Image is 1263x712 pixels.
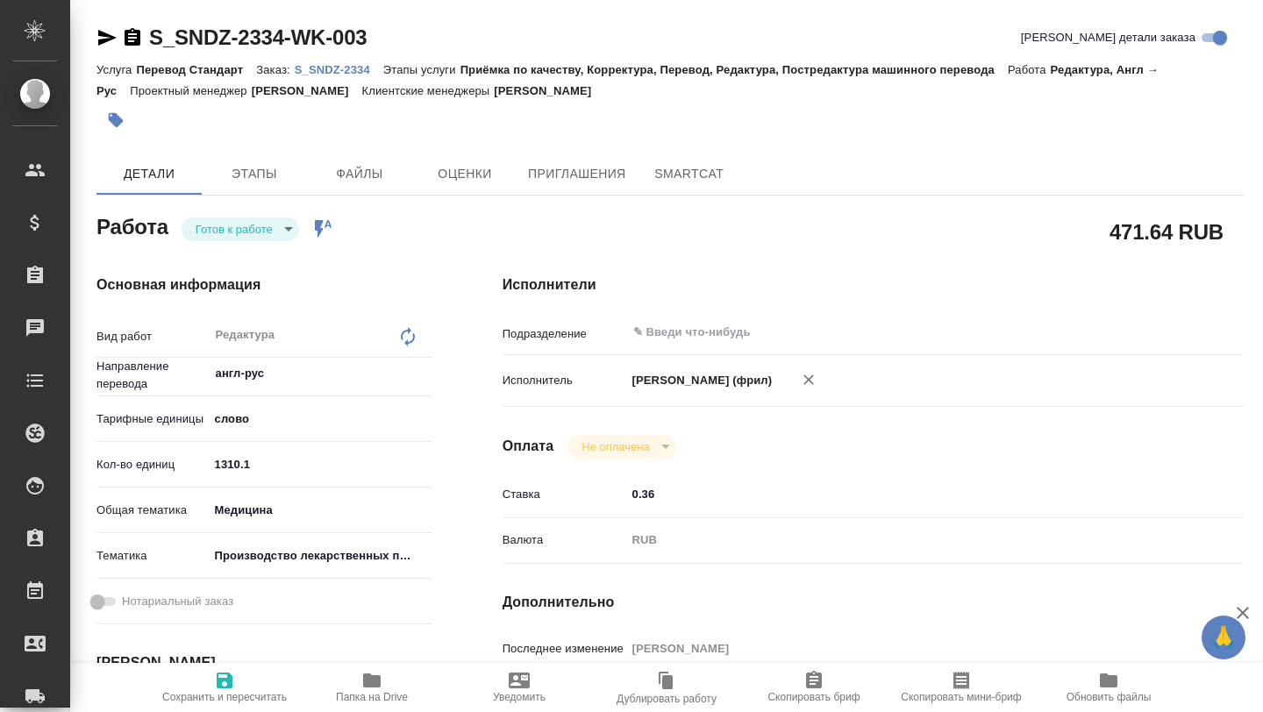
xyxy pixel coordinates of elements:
[212,163,296,185] span: Этапы
[151,663,298,712] button: Сохранить и пересчитать
[96,652,432,673] h4: [PERSON_NAME]
[252,84,362,97] p: [PERSON_NAME]
[493,691,546,703] span: Уведомить
[209,541,432,571] div: Производство лекарственных препаратов
[96,502,209,519] p: Общая тематика
[576,439,654,454] button: Не оплачена
[1035,663,1182,712] button: Обновить файлы
[460,63,1008,76] p: Приёмка по качеству, Корректура, Перевод, Редактура, Постредактура машинного перевода
[1021,29,1195,46] span: [PERSON_NAME] детали заказа
[901,691,1021,703] span: Скопировать мини-бриф
[617,693,717,705] span: Дублировать работу
[1173,331,1176,334] button: Open
[1067,691,1152,703] span: Обновить файлы
[107,163,191,185] span: Детали
[209,452,432,477] input: ✎ Введи что-нибудь
[503,372,626,389] p: Исполнитель
[503,325,626,343] p: Подразделение
[96,274,432,295] h4: Основная информация
[626,636,1182,661] input: Пустое поле
[96,328,209,345] p: Вид работ
[295,63,383,76] p: S_SNDZ-2334
[182,217,299,241] div: Готов к работе
[295,61,383,76] a: S_SNDZ-2334
[383,63,460,76] p: Этапы услуги
[767,691,860,703] span: Скопировать бриф
[122,27,143,48] button: Скопировать ссылку
[503,531,626,549] p: Валюта
[1202,616,1245,659] button: 🙏
[298,663,446,712] button: Папка на Drive
[503,274,1244,295] h4: Исполнители
[626,525,1182,555] div: RUB
[318,163,402,185] span: Файлы
[1110,217,1224,246] h2: 471.64 RUB
[446,663,593,712] button: Уведомить
[96,101,135,139] button: Добавить тэг
[96,210,168,241] h2: Работа
[503,592,1244,613] h4: Дополнительно
[96,63,136,76] p: Услуга
[740,663,888,712] button: Скопировать бриф
[96,547,209,565] p: Тематика
[256,63,294,76] p: Заказ:
[626,481,1182,507] input: ✎ Введи что-нибудь
[362,84,495,97] p: Клиентские менеджеры
[528,163,626,185] span: Приглашения
[503,436,554,457] h4: Оплата
[209,495,432,525] div: Медицина
[162,691,287,703] span: Сохранить и пересчитать
[593,663,740,712] button: Дублировать работу
[149,25,367,49] a: S_SNDZ-2334-WK-003
[1209,619,1238,656] span: 🙏
[789,360,828,399] button: Удалить исполнителя
[631,322,1118,343] input: ✎ Введи что-нибудь
[423,163,507,185] span: Оценки
[122,593,233,610] span: Нотариальный заказ
[494,84,604,97] p: [PERSON_NAME]
[626,372,773,389] p: [PERSON_NAME] (фрил)
[336,691,408,703] span: Папка на Drive
[96,410,209,428] p: Тарифные единицы
[647,163,731,185] span: SmartCat
[503,486,626,503] p: Ставка
[136,63,256,76] p: Перевод Стандарт
[567,435,675,459] div: Готов к работе
[423,372,426,375] button: Open
[888,663,1035,712] button: Скопировать мини-бриф
[96,456,209,473] p: Кол-во единиц
[130,84,251,97] p: Проектный менеджер
[209,404,432,434] div: слово
[503,640,626,658] p: Последнее изменение
[1008,63,1051,76] p: Работа
[96,358,209,393] p: Направление перевода
[190,222,278,237] button: Готов к работе
[96,27,118,48] button: Скопировать ссылку для ЯМессенджера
